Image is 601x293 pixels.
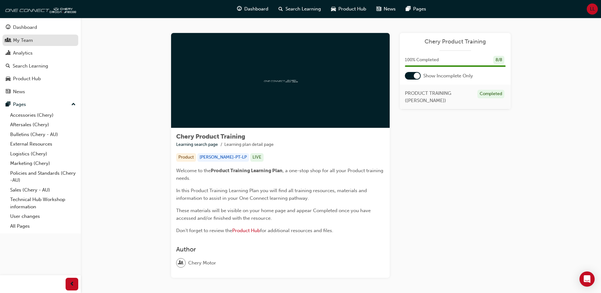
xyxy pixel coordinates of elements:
span: PRODUCT TRAINING ([PERSON_NAME]) [405,90,472,104]
span: chart-icon [6,50,10,56]
span: In this Product Training Learning Plan you will find all training resources, materials and inform... [176,188,368,201]
a: All Pages [8,221,78,231]
button: Pages [3,99,78,110]
a: Search Learning [3,60,78,72]
a: Aftersales (Chery) [8,120,78,130]
div: Dashboard [13,24,37,31]
a: search-iconSearch Learning [273,3,326,16]
button: DashboardMy TeamAnalyticsSearch LearningProduct HubNews [3,20,78,99]
a: Product Hub [3,73,78,85]
div: LIVE [250,153,264,162]
span: user-icon [179,259,183,267]
span: guage-icon [6,25,10,30]
a: News [3,86,78,98]
span: people-icon [6,38,10,43]
div: 8 / 8 [493,56,504,64]
span: LL [590,5,595,13]
button: LL [587,3,598,15]
span: car-icon [331,5,336,13]
div: Completed [477,90,504,98]
a: External Resources [8,139,78,149]
span: news-icon [376,5,381,13]
span: Pages [413,5,426,13]
div: Pages [13,101,26,108]
span: Product Hub [338,5,366,13]
a: car-iconProduct Hub [326,3,371,16]
li: Learning plan detail page [224,141,274,148]
a: Sales (Chery - AU) [8,185,78,195]
span: search-icon [278,5,283,13]
a: User changes [8,212,78,221]
div: Search Learning [13,62,48,70]
img: oneconnect [3,3,76,15]
a: guage-iconDashboard [232,3,273,16]
div: Product [176,153,196,162]
span: Don't forget to review the [176,228,232,233]
span: Chery Motor [188,259,216,267]
a: Learning search page [176,142,218,147]
span: for additional resources and files. [260,228,333,233]
span: pages-icon [406,5,411,13]
span: news-icon [6,89,10,95]
a: Analytics [3,47,78,59]
span: , a one-stop shop for all your Product training needs. [176,168,385,181]
span: Product Training Learning Plan [211,168,283,173]
a: Technical Hub Workshop information [8,195,78,212]
div: Open Intercom Messenger [579,271,595,287]
span: News [384,5,396,13]
span: car-icon [6,76,10,82]
div: Product Hub [13,75,41,82]
span: Show Incomplete Only [423,72,473,80]
span: pages-icon [6,102,10,107]
span: up-icon [71,101,76,109]
h3: Author [176,246,385,253]
a: Dashboard [3,22,78,33]
a: Bulletins (Chery - AU) [8,130,78,140]
div: Analytics [13,49,33,57]
a: Product Hub [232,228,260,233]
span: Dashboard [244,5,268,13]
span: Chery Product Training [176,133,245,140]
span: search-icon [6,63,10,69]
a: Marketing (Chery) [8,159,78,168]
span: prev-icon [70,280,74,288]
a: pages-iconPages [401,3,431,16]
span: 100 % Completed [405,56,439,64]
div: My Team [13,37,33,44]
a: Logistics (Chery) [8,149,78,159]
a: Policies and Standards (Chery -AU) [8,168,78,185]
span: Search Learning [285,5,321,13]
span: guage-icon [237,5,242,13]
a: Chery Product Training [405,38,506,45]
a: news-iconNews [371,3,401,16]
a: Accessories (Chery) [8,110,78,120]
a: My Team [3,35,78,46]
span: These materials will be visible on your home page and appear Completed once you have accessed and... [176,208,372,221]
img: oneconnect [263,77,298,83]
span: Welcome to the [176,168,211,173]
div: [PERSON_NAME]-PT-LP [197,153,249,162]
div: News [13,88,25,95]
